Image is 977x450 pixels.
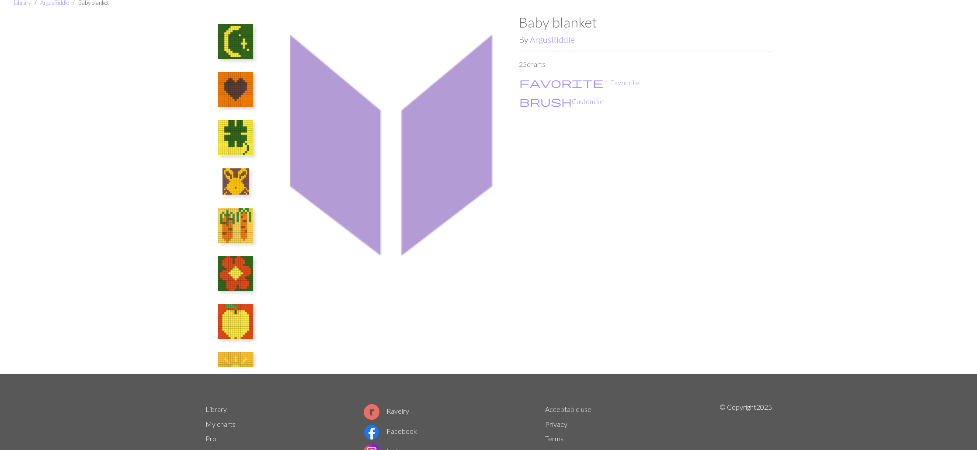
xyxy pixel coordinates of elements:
[218,24,253,59] img: Moon
[530,35,575,45] a: ArgusRiddle
[545,420,567,428] a: Privacy
[519,96,572,107] i: Customise
[364,424,379,440] img: Facebook logo
[205,405,227,413] a: Library
[218,256,253,291] img: Flower 1
[519,95,572,108] span: brush
[218,120,253,155] img: Four leaf clover
[218,208,253,243] img: Carrot
[545,434,563,443] a: Terms
[223,168,249,195] img: Bunny
[205,434,216,443] a: Pro
[519,14,772,31] h1: Baby blanket
[266,14,519,374] img: Bunny
[519,96,604,107] button: CustomiseCustomise
[364,407,409,415] a: Ravelry
[545,405,591,413] a: Acceptable use
[519,59,772,70] p: 25 charts
[218,352,253,387] img: Sun
[519,77,603,88] i: Favourite
[519,35,772,45] h2: By
[218,304,253,339] img: Yellow Apple
[218,72,253,107] img: Heart
[364,404,379,420] img: Ravelry logo
[364,427,417,435] a: Facebook
[519,77,640,88] button: Favourite 1 Favourite
[205,420,236,428] a: My charts
[519,77,603,89] span: favorite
